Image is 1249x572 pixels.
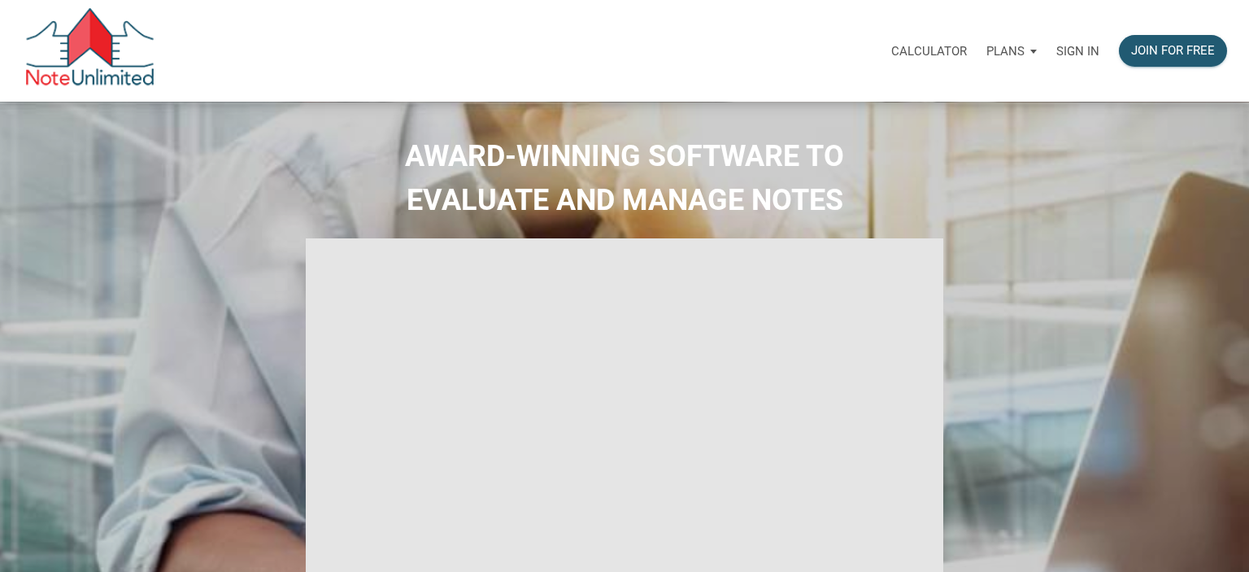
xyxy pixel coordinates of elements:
p: Calculator [891,44,967,59]
p: Sign in [1056,44,1099,59]
a: Sign in [1047,25,1109,76]
p: Plans [986,44,1025,59]
h2: AWARD-WINNING SOFTWARE TO EVALUATE AND MANAGE NOTES [12,134,1237,222]
button: Plans [977,27,1047,76]
div: Join for free [1131,41,1215,60]
a: Plans [977,25,1047,76]
button: Join for free [1119,35,1227,67]
a: Join for free [1109,25,1237,76]
a: Calculator [881,25,977,76]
